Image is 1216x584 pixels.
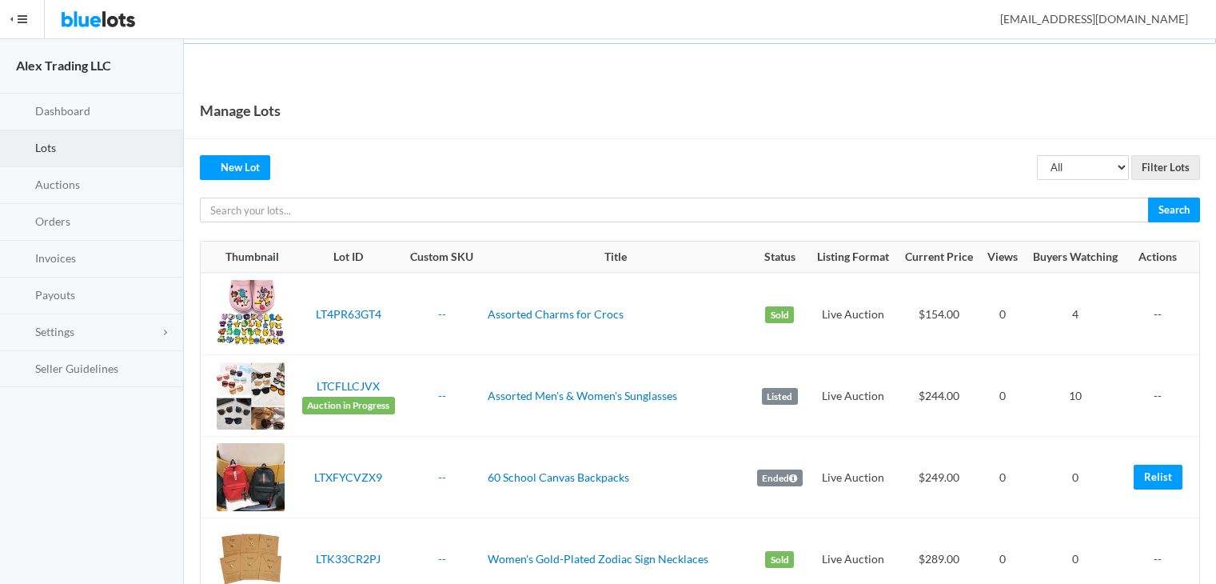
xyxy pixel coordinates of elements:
[980,242,1025,274] th: Views
[16,58,111,73] strong: Alex Trading LLC
[316,307,381,321] a: LT4PR63GT4
[810,355,897,437] td: Live Auction
[302,397,395,414] span: Auction in Progress
[14,215,30,230] ion-icon: cash
[488,307,624,321] a: Assorted Charms for Crocs
[488,389,677,402] a: Assorted Men's & Women's Sunglasses
[35,214,70,228] span: Orders
[765,551,794,569] label: Sold
[980,273,1025,355] td: 0
[1025,242,1126,274] th: Buyers Watching
[979,13,995,28] ion-icon: person
[35,325,74,338] span: Settings
[810,273,897,355] td: Live Auction
[488,552,708,566] a: Women's Gold-Plated Zodiac Sign Necklaces
[1025,437,1126,518] td: 0
[1134,465,1182,490] a: Relist
[200,198,1149,222] input: Search your lots...
[1126,242,1199,274] th: Actions
[765,306,794,324] label: Sold
[14,178,30,194] ion-icon: flash
[897,355,980,437] td: $244.00
[14,105,30,120] ion-icon: speedometer
[438,389,446,402] a: --
[35,104,90,118] span: Dashboard
[294,242,403,274] th: Lot ID
[14,362,30,377] ion-icon: list box
[1126,355,1199,437] td: --
[201,242,294,274] th: Thumbnail
[488,470,629,484] a: 60 School Canvas Backpacks
[1025,355,1126,437] td: 10
[1131,155,1200,180] input: Filter Lots
[314,470,382,484] a: LTXFYCVZX9
[1025,273,1126,355] td: 4
[762,388,798,406] label: Listed
[35,141,56,154] span: Lots
[14,326,30,341] ion-icon: cog
[438,552,446,566] a: --
[35,251,76,265] span: Invoices
[438,470,446,484] a: --
[316,552,381,566] a: LTK33CR2PJ
[317,379,380,393] a: LTCFLLCJVX
[35,362,118,375] span: Seller Guidelines
[980,437,1025,518] td: 0
[980,355,1025,437] td: 0
[14,289,30,304] ion-icon: paper plane
[1148,198,1200,222] input: Search
[897,242,980,274] th: Current Price
[897,273,980,355] td: $154.00
[35,288,75,302] span: Payouts
[897,437,980,518] td: $249.00
[200,98,281,122] h1: Manage Lots
[983,12,1188,26] span: [EMAIL_ADDRESS][DOMAIN_NAME]
[14,252,30,267] ion-icon: calculator
[757,470,803,487] label: Ended
[810,437,897,518] td: Live Auction
[14,142,30,157] ion-icon: clipboard
[810,242,897,274] th: Listing Format
[438,307,446,321] a: --
[35,178,80,191] span: Auctions
[200,155,270,180] a: createNew Lot
[749,242,809,274] th: Status
[210,161,221,171] ion-icon: create
[403,242,481,274] th: Custom SKU
[1126,273,1199,355] td: --
[481,242,749,274] th: Title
